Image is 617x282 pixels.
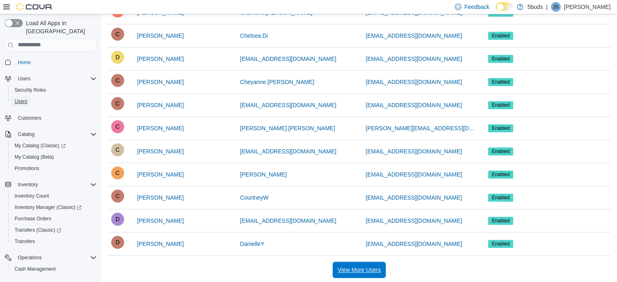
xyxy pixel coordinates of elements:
button: [EMAIL_ADDRESS][DOMAIN_NAME] [237,51,340,67]
span: Promotions [11,164,97,173]
button: [PERSON_NAME] [134,213,187,229]
button: [PERSON_NAME] [134,143,187,159]
button: Inventory Count [8,190,100,202]
input: Dark Mode [496,2,513,11]
span: Chelsea.Di [240,32,268,40]
span: My Catalog (Classic) [15,142,66,149]
button: [EMAIL_ADDRESS][DOMAIN_NAME] [363,236,465,252]
button: CourtneyW [237,189,272,206]
p: | [546,2,548,12]
span: Catalog [18,131,34,138]
span: [PERSON_NAME] [137,147,184,155]
button: [PERSON_NAME] [237,166,290,183]
span: C [116,143,120,156]
button: [EMAIL_ADDRESS][DOMAIN_NAME] [363,189,465,206]
button: [EMAIL_ADDRESS][DOMAIN_NAME] [363,51,465,67]
button: Security Roles [8,84,100,96]
button: [PERSON_NAME] [134,236,187,252]
span: C [116,189,120,202]
span: Cash Management [15,266,56,272]
span: Users [18,75,30,82]
a: Inventory Count [11,191,52,201]
span: Enabled [488,240,513,248]
button: Promotions [8,163,100,174]
button: [EMAIL_ADDRESS][DOMAIN_NAME] [363,28,465,44]
span: JS [553,2,559,12]
button: Inventory [2,179,100,190]
span: Catalog [15,129,97,139]
a: Inventory Manager (Classic) [11,202,85,212]
span: Enabled [488,217,513,225]
div: Josh Spacil [551,2,561,12]
button: Operations [2,252,100,263]
button: Catalog [2,129,100,140]
span: D [116,236,120,249]
button: [EMAIL_ADDRESS][DOMAIN_NAME] [237,97,340,113]
span: Purchase Orders [11,214,97,224]
span: Enabled [488,32,513,40]
span: C [116,28,120,41]
span: Transfers (Classic) [11,225,97,235]
div: Calvin [111,143,124,156]
span: Operations [15,253,97,263]
span: Enabled [488,124,513,132]
span: D [116,213,120,226]
span: Security Roles [11,85,97,95]
span: CourtneyW [240,194,269,202]
span: Purchase Orders [15,215,52,222]
span: C [116,120,120,133]
button: Transfers [8,236,100,247]
button: My Catalog (Beta) [8,151,100,163]
span: Transfers [15,238,35,245]
span: [PERSON_NAME].[PERSON_NAME] [240,124,335,132]
button: [PERSON_NAME] [134,97,187,113]
span: Enabled [492,101,510,109]
button: Cheyanne.[PERSON_NAME] [237,74,318,90]
span: My Catalog (Beta) [15,154,54,160]
span: Load All Apps in [GEOGRAPHIC_DATA] [23,19,97,35]
a: Transfers (Classic) [11,225,64,235]
img: Cova [16,3,53,11]
span: [EMAIL_ADDRESS][DOMAIN_NAME] [366,78,462,86]
button: [EMAIL_ADDRESS][DOMAIN_NAME] [363,213,465,229]
span: [PERSON_NAME] [137,170,184,179]
span: C [116,74,120,87]
span: [EMAIL_ADDRESS][DOMAIN_NAME] [240,55,336,63]
div: Christopher [111,120,124,133]
button: Cash Management [8,263,100,275]
div: Clinton [111,166,124,179]
span: Inventory Count [11,191,97,201]
button: [EMAIL_ADDRESS][DOMAIN_NAME] [363,97,465,113]
span: Enabled [492,148,510,155]
button: Users [2,73,100,84]
span: Inventory Manager (Classic) [11,202,97,212]
span: View More Users [338,266,381,274]
span: [EMAIL_ADDRESS][DOMAIN_NAME] [366,194,462,202]
div: Cheyanne [111,74,124,87]
span: DanielleY [240,240,264,248]
span: [PERSON_NAME] [137,124,184,132]
span: Security Roles [15,87,46,93]
a: Security Roles [11,85,49,95]
span: [EMAIL_ADDRESS][DOMAIN_NAME] [366,217,462,225]
span: [EMAIL_ADDRESS][DOMAIN_NAME] [240,147,336,155]
button: Catalog [15,129,38,139]
a: My Catalog (Classic) [8,140,100,151]
span: [PERSON_NAME] [137,32,184,40]
span: Customers [15,113,97,123]
span: Enabled [488,194,513,202]
button: Users [15,74,34,84]
button: Chelsea.Di [237,28,271,44]
span: Inventory Manager (Classic) [15,204,82,211]
div: Devon [111,51,124,64]
button: [PERSON_NAME] [134,189,187,206]
a: Users [11,97,30,106]
span: Feedback [464,3,489,11]
span: [PERSON_NAME] [137,217,184,225]
button: [PERSON_NAME][EMAIL_ADDRESS][DOMAIN_NAME] [363,120,482,136]
span: Enabled [492,32,510,39]
button: Users [8,96,100,107]
span: [EMAIL_ADDRESS][DOMAIN_NAME] [366,240,462,248]
button: DanielleY [237,236,268,252]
